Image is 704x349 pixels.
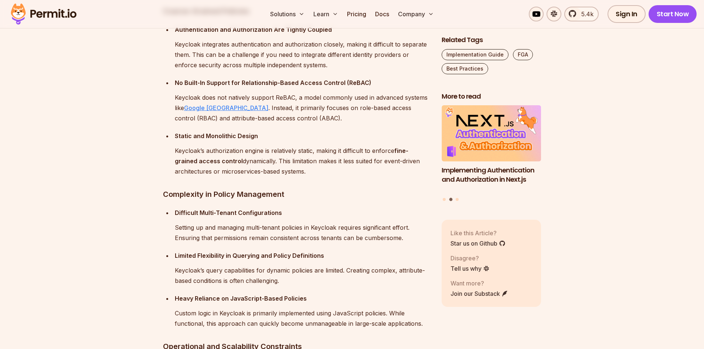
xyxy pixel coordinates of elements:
h2: Related Tags [442,35,541,45]
p: Want more? [450,279,508,288]
button: Solutions [267,7,307,21]
a: Join our Substack [450,289,508,298]
p: Keycloak does not natively support ReBAC, a model commonly used in advanced systems like . Instea... [175,92,430,123]
p: Keycloak integrates authentication and authorization closely, making it difficult to separate the... [175,39,430,70]
p: Keycloak’s authorization engine is relatively static, making it difficult to enforce dynamically.... [175,146,430,177]
p: Disagree? [450,254,490,263]
a: Docs [372,7,392,21]
strong: Difficult Multi-Tenant Configurations [175,209,282,216]
button: Go to slide 2 [449,198,452,201]
a: FGA [513,49,533,60]
div: Posts [442,106,541,202]
h3: Implementing Authentication and Authorization in Next.js [442,166,541,184]
a: Star us on Github [450,239,506,248]
button: Go to slide 3 [456,198,459,201]
p: Like this Article? [450,229,506,237]
a: Tell us why [450,264,490,273]
strong: Heavy Reliance on JavaScript-Based Policies [175,295,307,302]
strong: Authentication and Authorization Are Tightly Coupled [175,26,332,33]
a: Google [GEOGRAPHIC_DATA] [184,104,268,112]
a: 5.4k [564,7,599,21]
button: Company [395,7,437,21]
a: Pricing [344,7,369,21]
strong: Static and Monolithic Design [175,132,258,140]
a: Sign In [608,5,646,23]
strong: Limited Flexibility in Querying and Policy Definitions [175,252,324,259]
p: Custom logic in Keycloak is primarily implemented using JavaScript policies. While functional, th... [175,308,430,329]
a: Implementing Authentication and Authorization in Next.jsImplementing Authentication and Authoriza... [442,106,541,194]
img: Implementing Authentication and Authorization in Next.js [442,106,541,162]
p: Setting up and managing multi-tenant policies in Keycloak requires significant effort. Ensuring t... [175,222,430,243]
li: 2 of 3 [442,106,541,194]
a: Best Practices [442,63,488,74]
span: 5.4k [577,10,594,18]
img: Permit logo [7,1,80,27]
button: Go to slide 1 [443,198,446,201]
h3: Complexity in Policy Management [163,188,430,200]
a: Implementation Guide [442,49,509,60]
button: Learn [310,7,341,21]
a: Start Now [649,5,697,23]
h2: More to read [442,92,541,101]
strong: No Built-In Support for Relationship-Based Access Control (ReBAC) [175,79,371,86]
p: Keycloak’s query capabilities for dynamic policies are limited. Creating complex, attribute-based... [175,265,430,286]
